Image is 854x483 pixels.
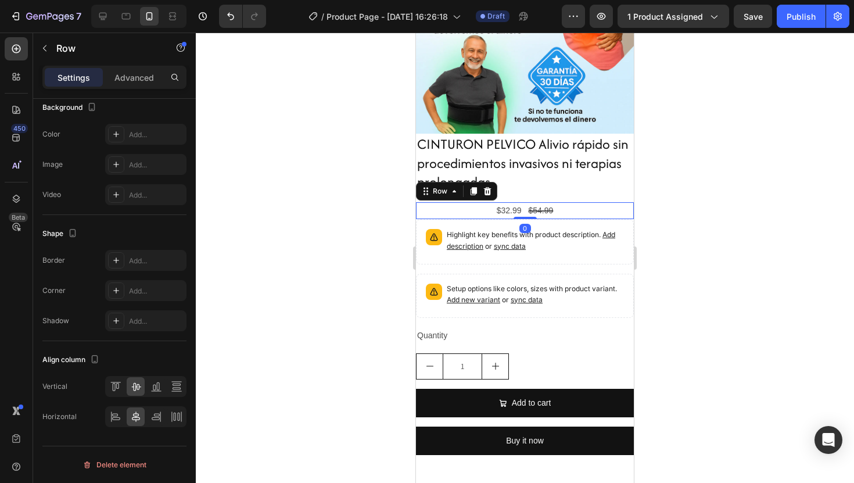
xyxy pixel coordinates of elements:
div: Shape [42,226,80,242]
div: Vertical [42,381,67,392]
div: Add... [129,316,184,327]
div: Publish [787,10,816,23]
span: Save [744,12,763,22]
p: 7 [76,9,81,23]
div: Add... [129,256,184,266]
p: Advanced [114,71,154,84]
span: Product Page - [DATE] 16:26:18 [326,10,448,23]
div: Corner [42,285,66,296]
div: Add... [129,190,184,201]
p: Settings [58,71,90,84]
div: Horizontal [42,412,77,422]
div: Add... [129,130,184,140]
button: Publish [777,5,826,28]
button: Save [734,5,772,28]
button: 1 product assigned [618,5,729,28]
div: Background [42,100,99,116]
div: Beta [9,213,28,222]
span: / [321,10,324,23]
iframe: Design area [416,33,634,483]
div: Video [42,189,61,200]
button: Delete element [42,456,186,474]
div: Border [42,255,65,266]
div: Undo/Redo [219,5,266,28]
div: Delete element [82,458,146,472]
div: Shadow [42,316,69,326]
p: Row [56,41,155,55]
button: 7 [5,5,87,28]
div: Image [42,159,63,170]
div: Open Intercom Messenger [814,426,842,454]
div: Add... [129,286,184,296]
span: 1 product assigned [627,10,703,23]
div: Add... [129,160,184,170]
span: Draft [487,11,505,22]
div: 450 [11,124,28,133]
div: Color [42,129,60,139]
div: Align column [42,352,102,368]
